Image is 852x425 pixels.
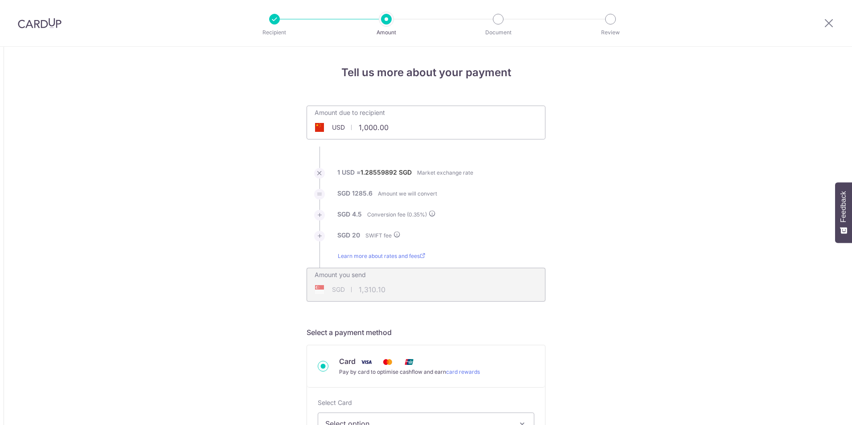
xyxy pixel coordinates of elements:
label: SGD [337,189,350,198]
span: Card [339,357,356,366]
img: Visa [357,356,375,368]
label: Conversion fee ( %) [367,210,436,219]
label: Market exchange rate [417,168,473,177]
span: SGD [332,285,345,294]
label: 1.28559892 [360,168,397,177]
div: Pay by card to optimise cashflow and earn [339,368,480,376]
label: 1 USD = [337,168,412,182]
span: USD [332,123,345,132]
span: translation missing: en.payables.payment_networks.credit_card.summary.labels.select_card [318,399,352,406]
label: SGD [337,231,350,240]
label: Amount we will convert [378,189,437,198]
p: Review [578,28,643,37]
label: Amount due to recipient [315,108,385,117]
label: SGD [337,210,350,219]
img: CardUp [18,18,61,29]
label: 1285.6 [352,189,373,198]
h4: Tell us more about your payment [307,65,545,81]
p: Amount [353,28,419,37]
span: 0.35 [409,211,420,218]
img: Union Pay [400,356,418,368]
label: SWIFT fee [365,231,401,240]
label: SGD [399,168,412,177]
img: Mastercard [379,356,397,368]
p: Recipient [242,28,307,37]
label: 4.5 [352,210,362,219]
h5: Select a payment method [307,327,545,338]
a: card rewards [446,368,480,375]
p: Document [465,28,531,37]
button: Feedback - Show survey [835,182,852,243]
div: Card Visa Mastercard Union Pay Pay by card to optimise cashflow and earncard rewards [318,356,534,376]
span: Feedback [840,191,848,222]
label: Amount you send [315,270,366,279]
label: 20 [352,231,360,240]
a: Learn more about rates and fees [338,252,425,268]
